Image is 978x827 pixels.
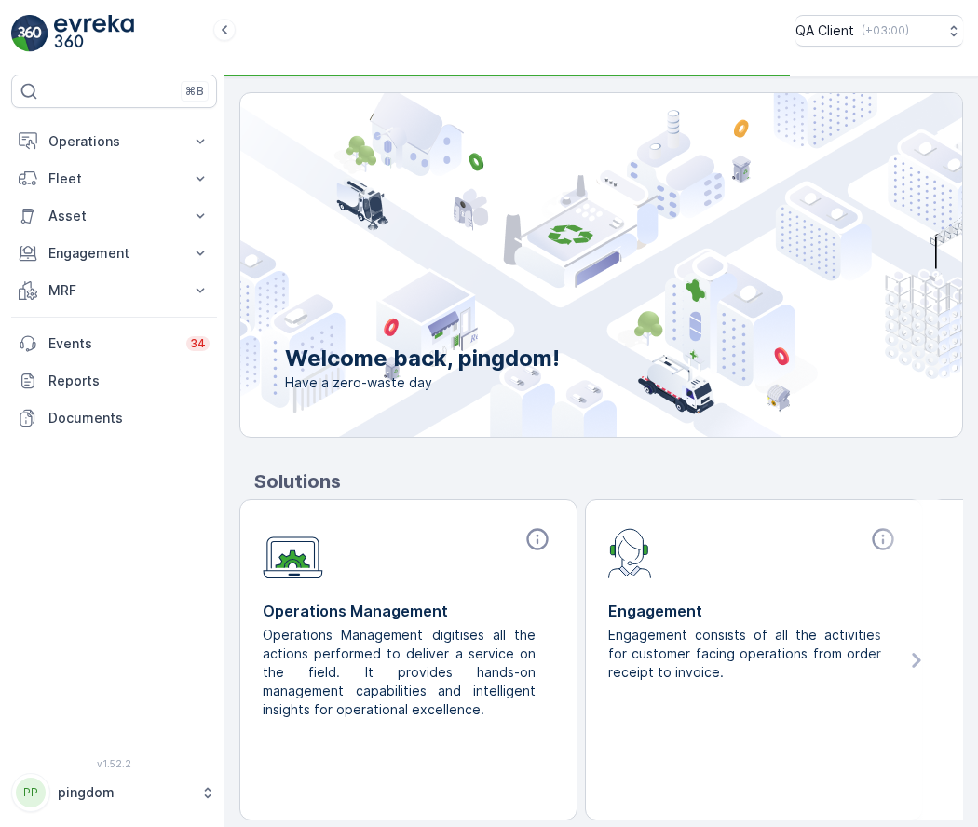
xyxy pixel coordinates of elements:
img: module-icon [608,526,652,578]
p: Reports [48,372,210,390]
a: Reports [11,362,217,400]
button: Asset [11,197,217,235]
img: module-icon [263,526,323,579]
div: PP [16,778,46,807]
p: ( +03:00 ) [862,23,909,38]
button: Operations [11,123,217,160]
button: Fleet [11,160,217,197]
p: Operations Management [263,600,554,622]
p: QA Client [795,21,854,40]
p: Solutions [254,468,963,495]
p: 34 [190,336,206,351]
p: Documents [48,409,210,427]
p: Engagement [608,600,900,622]
p: Engagement consists of all the activities for customer facing operations from order receipt to in... [608,626,885,682]
p: Fleet [48,169,180,188]
p: ⌘B [185,84,204,99]
button: QA Client(+03:00) [795,15,963,47]
p: Operations [48,132,180,151]
img: city illustration [156,93,962,437]
p: MRF [48,281,180,300]
button: MRF [11,272,217,309]
button: PPpingdom [11,773,217,812]
span: Have a zero-waste day [285,373,560,392]
a: Documents [11,400,217,437]
span: v 1.52.2 [11,758,217,769]
p: Operations Management digitises all the actions performed to deliver a service on the field. It p... [263,626,539,719]
p: Events [48,334,175,353]
p: Engagement [48,244,180,263]
img: logo_light-DOdMpM7g.png [54,15,134,52]
button: Engagement [11,235,217,272]
p: Asset [48,207,180,225]
p: pingdom [58,783,191,802]
a: Events34 [11,325,217,362]
p: Welcome back, pingdom! [285,344,560,373]
img: logo [11,15,48,52]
